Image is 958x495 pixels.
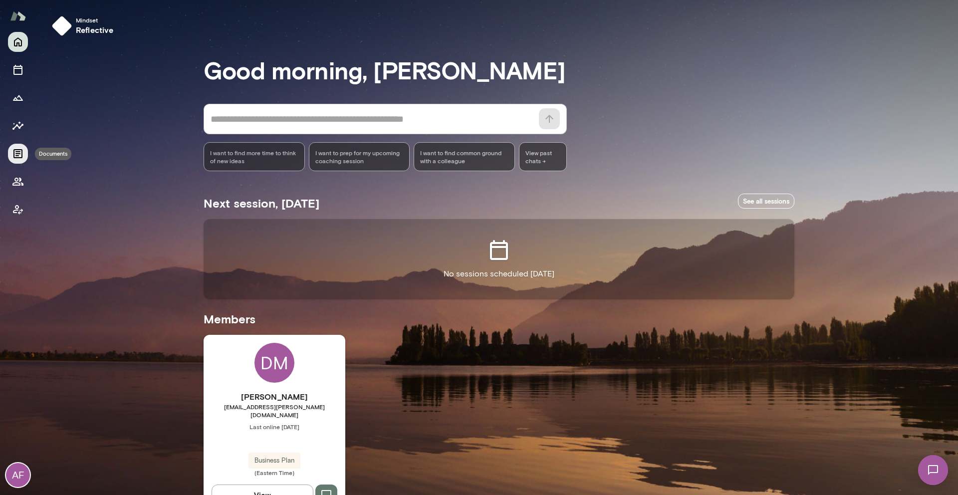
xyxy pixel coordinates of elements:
[519,142,567,171] span: View past chats ->
[204,469,345,477] span: (Eastern Time)
[6,463,30,487] div: AF
[315,149,404,165] span: I want to prep for my upcoming coaching session
[420,149,508,165] span: I want to find common ground with a colleague
[204,142,305,171] div: I want to find more time to think of new ideas
[414,142,515,171] div: I want to find common ground with a colleague
[8,116,28,136] button: Insights
[738,194,794,209] a: See all sessions
[48,12,122,40] button: Mindsetreflective
[8,88,28,108] button: Growth Plan
[248,456,300,466] span: Business Plan
[204,311,794,327] h5: Members
[254,343,294,383] div: DM
[52,16,72,36] img: mindset
[10,6,26,25] img: Mento
[76,16,114,24] span: Mindset
[309,142,410,171] div: I want to prep for my upcoming coaching session
[76,24,114,36] h6: reflective
[204,403,345,419] span: [EMAIL_ADDRESS][PERSON_NAME][DOMAIN_NAME]
[204,423,345,431] span: Last online [DATE]
[8,200,28,220] button: Client app
[8,144,28,164] button: Documents
[444,268,554,280] p: No sessions scheduled [DATE]
[8,60,28,80] button: Sessions
[204,195,319,211] h5: Next session, [DATE]
[8,172,28,192] button: Members
[35,148,71,160] div: Documents
[204,56,794,84] h3: Good morning, [PERSON_NAME]
[204,391,345,403] h6: [PERSON_NAME]
[8,32,28,52] button: Home
[210,149,298,165] span: I want to find more time to think of new ideas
